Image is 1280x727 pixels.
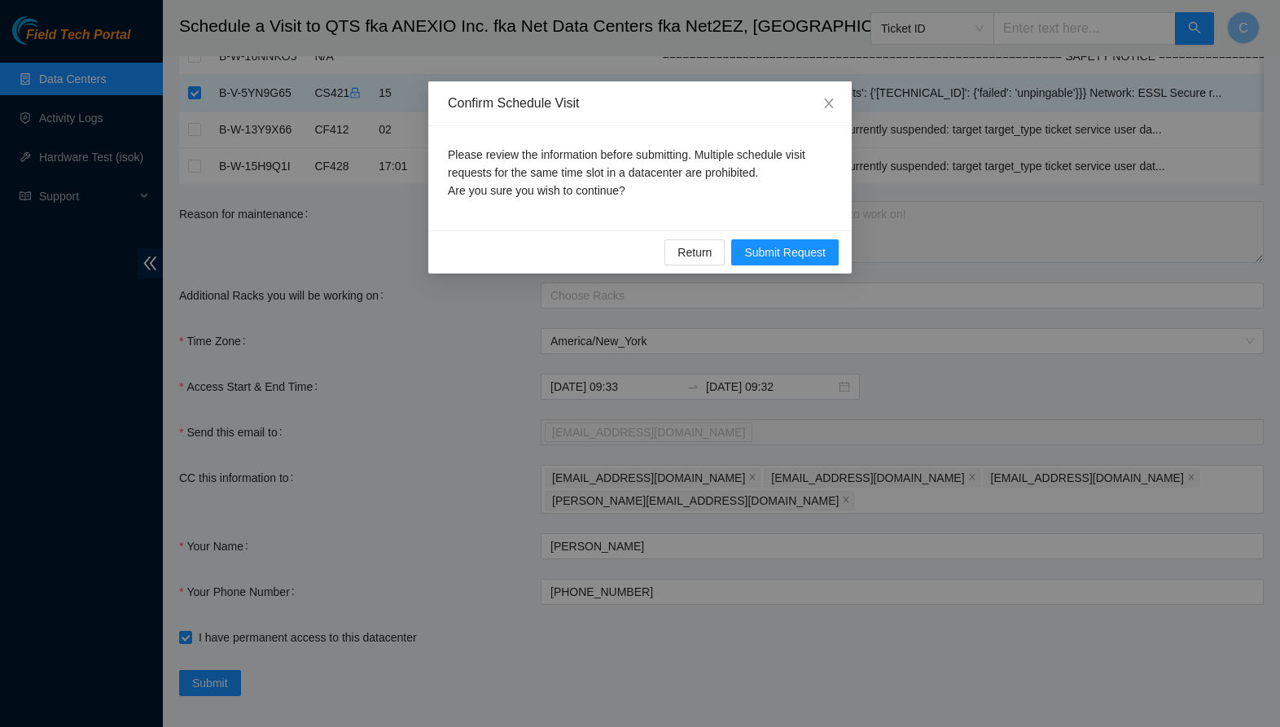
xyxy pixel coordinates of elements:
div: Confirm Schedule Visit [448,94,832,112]
button: Submit Request [731,239,839,265]
span: Return [677,243,712,261]
span: Submit Request [744,243,826,261]
button: Return [664,239,725,265]
button: Close [806,81,852,127]
p: Please review the information before submitting. Multiple schedule visit requests for the same ti... [448,146,832,199]
span: close [822,97,835,110]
